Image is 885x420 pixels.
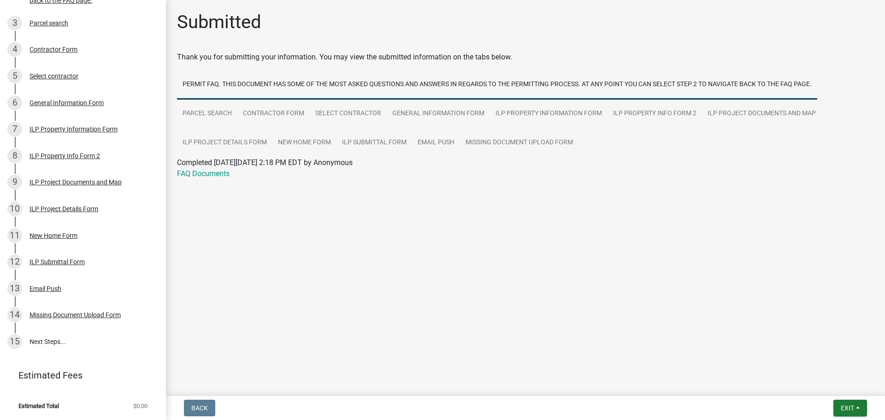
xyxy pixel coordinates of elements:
[177,128,272,158] a: ILP Project Details Form
[177,169,230,178] a: FAQ Documents
[7,254,22,269] div: 12
[460,128,578,158] a: Missing Document Upload Form
[7,42,22,57] div: 4
[833,400,867,416] button: Exit
[29,73,78,79] div: Select contractor
[237,99,310,129] a: Contractor Form
[7,201,22,216] div: 10
[29,20,68,26] div: Parcel search
[177,158,353,167] span: Completed [DATE][DATE] 2:18 PM EDT by Anonymous
[177,70,817,100] a: Permit FAQ. This document has some of the most asked questions and answers in regards to the perm...
[18,403,59,409] span: Estimated Total
[412,128,460,158] a: Email Push
[7,281,22,296] div: 13
[841,404,854,412] span: Exit
[177,11,261,33] h1: Submitted
[490,99,608,129] a: ILP Property Information Form
[29,100,104,106] div: General Information Form
[29,179,122,185] div: ILP Project Documents and Map
[29,46,77,53] div: Contractor Form
[29,126,118,132] div: ILP Property Information Form
[7,148,22,163] div: 8
[29,206,98,212] div: ILP Project Details Form
[7,228,22,243] div: 11
[310,99,387,129] a: Select contractor
[608,99,702,129] a: ILP Property Info Form 2
[272,128,336,158] a: New Home Form
[191,404,208,412] span: Back
[29,259,85,265] div: ILP Submittal Form
[177,99,237,129] a: Parcel search
[29,232,77,239] div: New Home Form
[7,334,22,349] div: 15
[29,153,100,159] div: ILP Property Info Form 2
[702,99,821,129] a: ILP Project Documents and Map
[29,312,121,318] div: Missing Document Upload Form
[7,16,22,30] div: 3
[177,52,874,63] div: Thank you for submitting your information. You may view the submitted information on the tabs below.
[336,128,412,158] a: ILP Submittal Form
[387,99,490,129] a: General Information Form
[7,366,151,385] a: Estimated Fees
[7,95,22,110] div: 6
[7,308,22,322] div: 14
[29,285,61,292] div: Email Push
[7,69,22,83] div: 5
[184,400,215,416] button: Back
[7,122,22,136] div: 7
[133,403,147,409] span: $0.00
[7,175,22,189] div: 9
